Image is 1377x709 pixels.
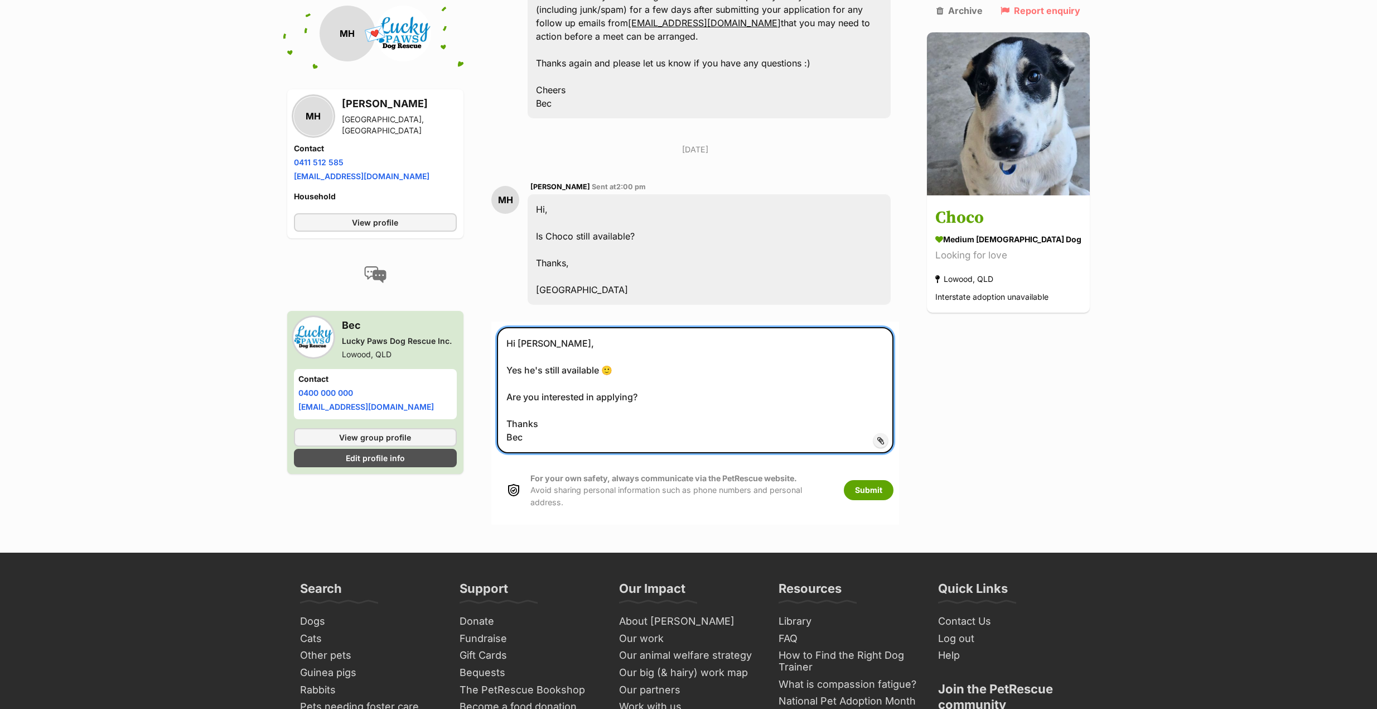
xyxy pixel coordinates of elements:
[455,613,603,630] a: Donate
[296,664,444,682] a: Guinea pigs
[935,234,1081,246] div: medium [DEMOGRAPHIC_DATA] Dog
[628,17,781,28] a: [EMAIL_ADDRESS][DOMAIN_NAME]
[375,6,431,61] img: Lucky Paws Dog Rescue Inc. profile pic
[927,32,1090,195] img: Choco
[530,472,833,508] p: Avoid sharing personal information such as phone numbers and personal address.
[455,647,603,664] a: Gift Cards
[455,664,603,682] a: Bequests
[530,183,590,191] span: [PERSON_NAME]
[339,432,411,443] span: View group profile
[294,157,344,167] a: 0411 512 585
[844,480,893,500] button: Submit
[530,473,797,483] strong: For your own safety, always communicate via the PetRescue website.
[320,6,375,61] div: MH
[774,647,922,676] a: How to Find the Right Dog Trainer
[364,266,386,283] img: conversation-icon-4a6f8262b818ee0b60e3300018af0b2d0b884aa5de6e9bcb8d3d4eeb1a70a7c4.svg
[294,191,457,202] h4: Household
[934,613,1082,630] a: Contact Us
[615,647,763,664] a: Our animal welfare strategy
[935,272,993,287] div: Lowood, QLD
[296,647,444,664] a: Other pets
[342,96,457,112] h3: [PERSON_NAME]
[298,373,453,385] h4: Contact
[342,349,452,360] div: Lowood, QLD
[934,647,1082,664] a: Help
[616,183,646,191] span: 2:00 pm
[615,682,763,699] a: Our partners
[491,186,519,214] div: MH
[935,293,1049,302] span: Interstate adoption unavailable
[294,428,457,447] a: View group profile
[294,449,457,467] a: Edit profile info
[774,613,922,630] a: Library
[615,630,763,648] a: Our work
[294,143,457,154] h4: Contact
[938,581,1008,603] h3: Quick Links
[934,630,1082,648] a: Log out
[615,664,763,682] a: Our big (& hairy) work map
[455,630,603,648] a: Fundraise
[528,194,891,305] div: Hi, Is Choco still available? Thanks, [GEOGRAPHIC_DATA]
[460,581,508,603] h3: Support
[935,206,1081,231] h3: Choco
[774,630,922,648] a: FAQ
[298,388,353,397] a: 0400 000 000
[363,22,388,46] span: 💌
[294,97,333,136] div: MH
[300,581,342,603] h3: Search
[592,183,646,191] span: Sent at
[294,171,429,181] a: [EMAIL_ADDRESS][DOMAIN_NAME]
[298,402,434,411] a: [EMAIL_ADDRESS][DOMAIN_NAME]
[342,318,452,333] h3: Bec
[779,581,842,603] h3: Resources
[296,682,444,699] a: Rabbits
[491,143,899,155] p: [DATE]
[774,676,922,693] a: What is compassion fatigue?
[615,613,763,630] a: About [PERSON_NAME]
[1001,6,1080,16] a: Report enquiry
[296,630,444,648] a: Cats
[342,114,457,136] div: [GEOGRAPHIC_DATA], [GEOGRAPHIC_DATA]
[352,217,398,228] span: View profile
[455,682,603,699] a: The PetRescue Bookshop
[296,613,444,630] a: Dogs
[619,581,685,603] h3: Our Impact
[936,6,983,16] a: Archive
[294,213,457,232] a: View profile
[346,452,405,464] span: Edit profile info
[294,318,333,357] img: Lucky Paws Dog Rescue Inc. profile pic
[342,336,452,347] div: Lucky Paws Dog Rescue Inc.
[927,198,1090,313] a: Choco medium [DEMOGRAPHIC_DATA] Dog Looking for love Lowood, QLD Interstate adoption unavailable
[935,248,1081,264] div: Looking for love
